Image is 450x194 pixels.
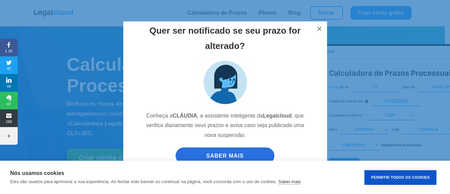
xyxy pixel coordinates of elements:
[364,170,436,185] button: Permitir Todos os Cookies
[142,111,308,146] p: Conheça a , a assistente inteligente da , que verifica diariamente seus prazos e avisa caso seja ...
[176,147,274,164] a: SABER MAIS
[278,179,301,184] a: Saber mais
[142,23,308,56] h2: Quer ser notificado se seu prazo for alterado?
[10,170,64,176] strong: Nós usamos cookies
[10,179,277,184] p: Eles são usados para aprimorar a sua experiência. Ao fechar este banner ou continuar na página, v...
[263,113,291,119] strong: Legalcloud
[173,113,197,119] strong: CLÁUDIA
[200,57,251,108] img: claudia_assistente
[312,21,327,36] button: ×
